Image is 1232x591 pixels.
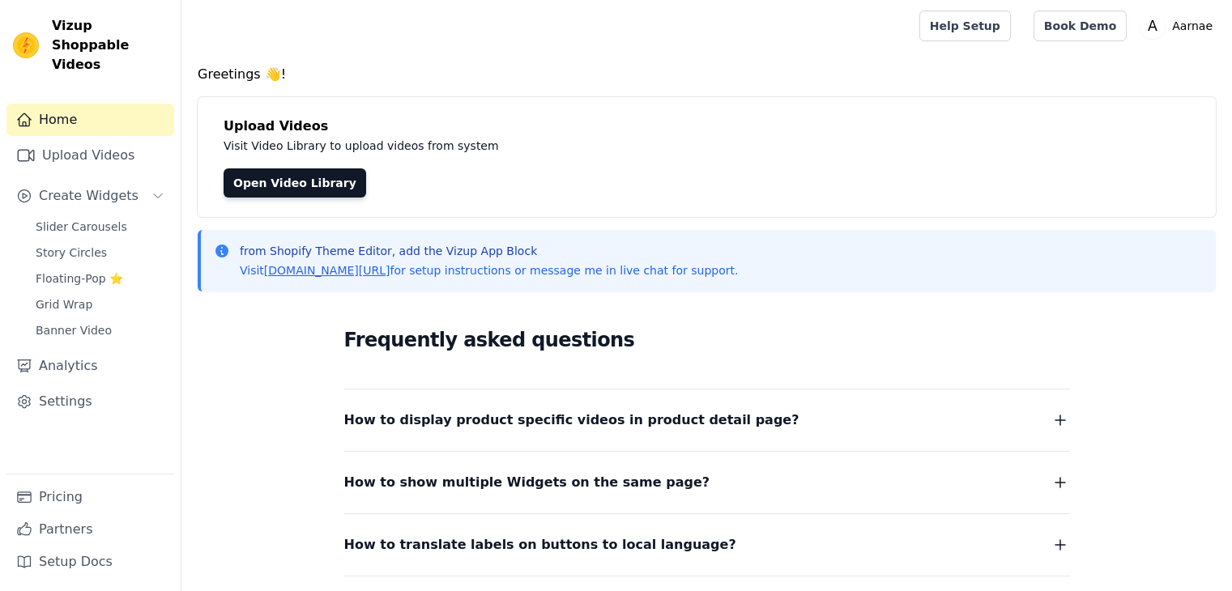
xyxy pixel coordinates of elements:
[198,65,1216,84] h4: Greetings 👋!
[1166,11,1219,40] p: Aarnae
[6,513,174,546] a: Partners
[1140,11,1219,40] button: A Aarnae
[6,546,174,578] a: Setup Docs
[36,244,107,261] span: Story Circles
[1034,11,1127,41] a: Book Demo
[52,16,168,74] span: Vizup Shoppable Videos
[13,32,39,58] img: Vizup
[264,264,390,277] a: [DOMAIN_NAME][URL]
[240,262,738,278] p: Visit for setup instructions or message me in live chat for support.
[344,409,1070,432] button: How to display product specific videos in product detail page?
[1148,18,1157,34] text: A
[344,534,736,556] span: How to translate labels on buttons to local language?
[344,471,710,494] span: How to show multiple Widgets on the same page?
[240,243,738,259] p: from Shopify Theme Editor, add the Vizup App Block
[6,180,174,212] button: Create Widgets
[26,319,174,342] a: Banner Video
[26,293,174,316] a: Grid Wrap
[6,481,174,513] a: Pricing
[36,296,92,313] span: Grid Wrap
[36,270,123,287] span: Floating-Pop ⭐
[224,136,949,155] p: Visit Video Library to upload videos from system
[36,219,127,235] span: Slider Carousels
[344,534,1070,556] button: How to translate labels on buttons to local language?
[224,117,1190,136] h4: Upload Videos
[36,322,112,338] span: Banner Video
[39,186,139,206] span: Create Widgets
[344,471,1070,494] button: How to show multiple Widgets on the same page?
[26,241,174,264] a: Story Circles
[344,324,1070,356] h2: Frequently asked questions
[919,11,1011,41] a: Help Setup
[6,385,174,418] a: Settings
[224,168,366,198] a: Open Video Library
[26,267,174,290] a: Floating-Pop ⭐
[6,350,174,382] a: Analytics
[26,215,174,238] a: Slider Carousels
[6,104,174,136] a: Home
[344,409,799,432] span: How to display product specific videos in product detail page?
[6,139,174,172] a: Upload Videos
